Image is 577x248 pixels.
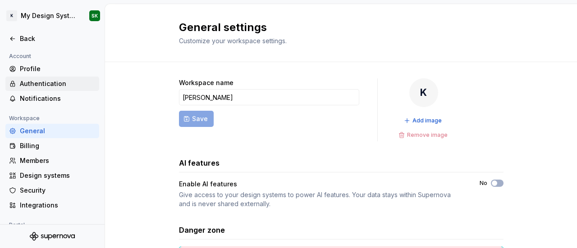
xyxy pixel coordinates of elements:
div: K [409,78,438,107]
label: Workspace name [179,78,234,87]
div: Portal [5,220,28,230]
h2: General settings [179,20,493,35]
span: Customize your workspace settings. [179,37,287,45]
div: General [20,126,96,135]
div: Design systems [20,171,96,180]
div: My Design System [21,11,78,20]
div: K [6,10,17,21]
h3: AI features [179,158,220,168]
button: Add image [401,114,446,127]
div: SK [92,12,98,19]
svg: Supernova Logo [30,232,75,241]
label: No [480,180,487,187]
div: Security [20,186,96,195]
div: Integrations [20,201,96,210]
a: Billing [5,139,99,153]
div: Enable AI features [179,180,237,189]
div: Back [20,34,96,43]
a: Notifications [5,91,99,106]
a: General [5,124,99,138]
div: Authentication [20,79,96,88]
div: Account [5,51,35,62]
div: Profile [20,64,96,73]
div: Members [20,156,96,165]
button: KMy Design SystemSK [2,6,103,26]
div: Billing [20,141,96,150]
div: Workspace [5,113,43,124]
a: Integrations [5,198,99,212]
div: Give access to your design systems to power AI features. Your data stays within Supernova and is ... [179,190,463,208]
a: Authentication [5,77,99,91]
a: Profile [5,62,99,76]
span: Add image [412,117,442,124]
a: Security [5,183,99,198]
h3: Danger zone [179,225,225,235]
a: Design systems [5,168,99,183]
a: Members [5,153,99,168]
div: Notifications [20,94,96,103]
a: Back [5,32,99,46]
